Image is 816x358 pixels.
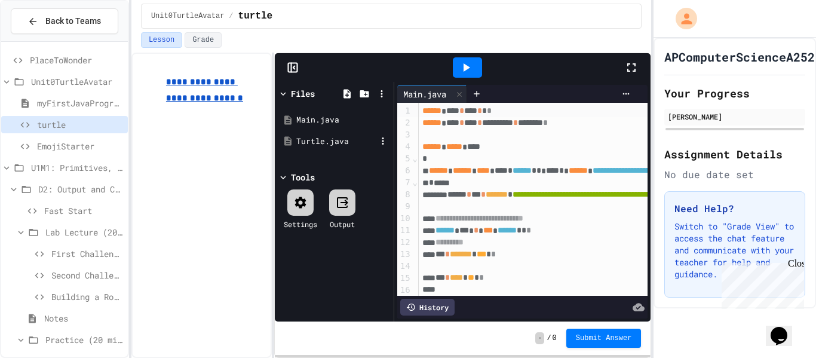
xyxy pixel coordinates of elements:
p: Switch to "Grade View" to access the chat feature and communicate with your teacher for help and ... [674,221,795,280]
span: First Challenge - Manual Column Alignment [51,247,123,260]
span: Lab Lecture (20 mins) [45,226,123,238]
span: Fold line [412,178,418,187]
h2: Assignment Details [664,146,805,163]
span: Unit0TurtleAvatar [151,11,224,21]
span: turtle [37,118,123,131]
div: 7 [397,177,412,189]
span: D2: Output and Compiling Code [38,183,123,195]
span: - [535,332,544,344]
div: 8 [397,189,412,201]
div: 4 [397,141,412,153]
div: 13 [397,249,412,261]
div: 2 [397,117,412,129]
div: Files [291,87,315,100]
iframe: chat widget [766,310,804,346]
span: myFirstJavaProgram [37,97,123,109]
div: 5 [397,153,412,165]
button: Grade [185,32,222,48]
div: Main.java [296,114,389,126]
div: Main.java [397,85,467,103]
span: U1M1: Primitives, Variables, Basic I/O [31,161,123,174]
span: Fast Start [44,204,123,217]
div: 1 [397,105,412,117]
h2: Your Progress [664,85,805,102]
span: Back to Teams [45,15,101,27]
span: Submit Answer [576,333,632,343]
div: History [400,299,455,316]
div: 16 [397,284,412,296]
div: Output [330,219,355,230]
div: 3 [397,129,412,141]
div: 6 [397,165,412,177]
div: Tools [291,171,315,183]
div: Settings [284,219,317,230]
span: PlaceToWonder [30,54,123,66]
div: No due date set [664,167,805,182]
span: Practice (20 mins) [45,333,123,346]
span: Unit0TurtleAvatar [31,75,123,88]
h3: Need Help? [674,201,795,216]
div: 9 [397,201,412,213]
div: [PERSON_NAME] [668,111,802,122]
span: Second Challenge - Special Characters [51,269,123,281]
span: turtle [238,9,273,23]
div: 12 [397,237,412,249]
span: Notes [44,312,123,325]
div: Chat with us now!Close [5,5,82,76]
div: 14 [397,261,412,273]
div: 15 [397,273,412,284]
iframe: chat widget [717,258,804,309]
span: EmojiStarter [37,140,123,152]
div: My Account [663,5,700,32]
div: Turtle.java [296,136,376,148]
button: Submit Answer [566,329,642,348]
span: / [229,11,233,21]
span: Fold line [412,154,418,163]
span: Building a Rocket (ASCII Art) [51,290,123,303]
button: Lesson [141,32,182,48]
div: 10 [397,213,412,225]
button: Back to Teams [11,8,118,34]
div: 11 [397,225,412,237]
span: 0 [553,333,557,343]
div: Main.java [397,88,452,100]
span: / [547,333,551,343]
